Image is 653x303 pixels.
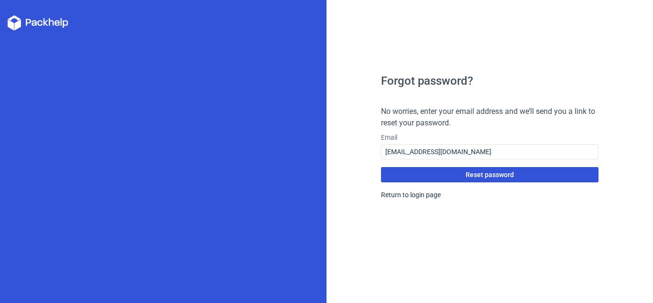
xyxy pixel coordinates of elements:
h4: No worries, enter your email address and we’ll send you a link to reset your password. [381,106,599,129]
span: Reset password [466,171,514,178]
label: Email [381,133,599,142]
button: Reset password [381,167,599,182]
a: Return to login page [381,191,441,199]
h1: Forgot password? [381,75,599,87]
